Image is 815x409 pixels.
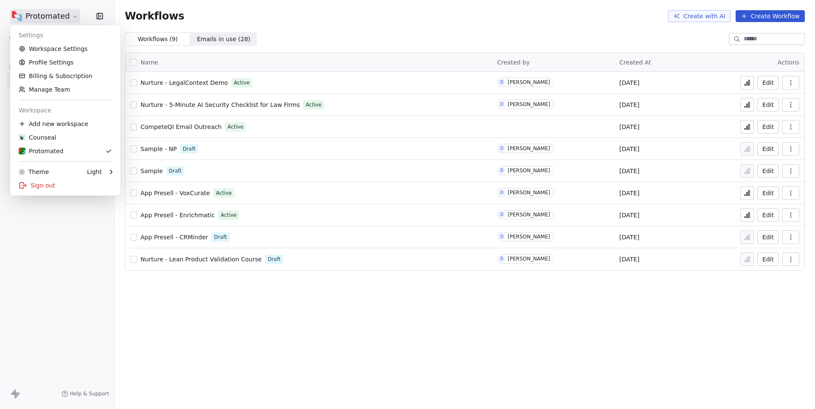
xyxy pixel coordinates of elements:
[14,42,117,56] a: Workspace Settings
[19,133,56,142] div: Counseal
[14,179,117,192] div: Sign out
[19,134,25,141] img: counseal-logo-icon.png
[19,148,25,154] img: prt-logo.png
[14,69,117,83] a: Billing & Subscription
[19,147,63,155] div: Protomated
[14,83,117,96] a: Manage Team
[19,168,49,176] div: Theme
[14,117,117,131] div: Add new workspace
[87,168,102,176] div: Light
[14,56,117,69] a: Profile Settings
[14,104,117,117] div: Workspace
[14,28,117,42] div: Settings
